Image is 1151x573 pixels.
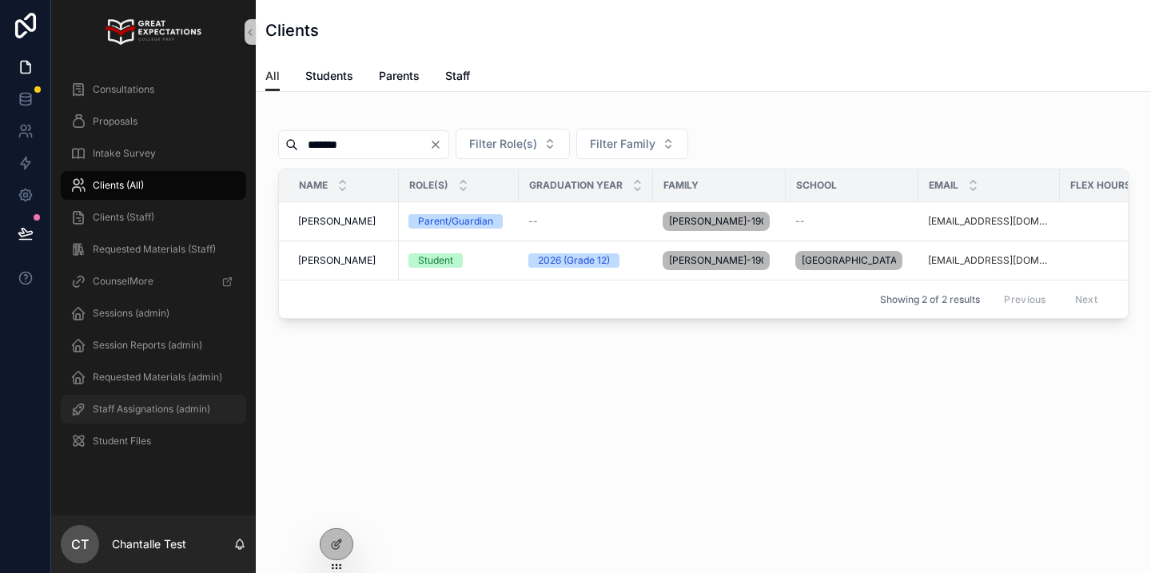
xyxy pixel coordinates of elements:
div: Parent/Guardian [418,214,493,229]
a: [PERSON_NAME] [298,254,389,267]
img: App logo [106,19,201,45]
div: scrollable content [51,64,256,476]
a: Clients (All) [61,171,246,200]
span: Graduation Year [529,179,623,192]
a: [EMAIL_ADDRESS][DOMAIN_NAME] [928,254,1050,267]
a: -- [795,215,909,228]
span: [PERSON_NAME] [298,254,376,267]
a: 2026 (Grade 12) [528,253,643,268]
a: Student Files [61,427,246,456]
a: Students [305,62,353,94]
span: Email [929,179,958,192]
a: Parent/Guardian [408,214,509,229]
a: Parents [379,62,420,94]
a: Requested Materials (Staff) [61,235,246,264]
a: CounselMore [61,267,246,296]
a: [EMAIL_ADDRESS][DOMAIN_NAME] [928,215,1050,228]
span: School [796,179,837,192]
span: Requested Materials (Staff) [93,243,216,256]
span: CT [71,535,89,554]
span: Filter Family [590,136,655,152]
a: Sessions (admin) [61,299,246,328]
a: [GEOGRAPHIC_DATA] [795,248,909,273]
span: -- [795,215,805,228]
span: Staff [445,68,470,84]
span: Name [299,179,328,192]
span: [PERSON_NAME]-190 [669,254,763,267]
button: Select Button [456,129,570,159]
span: -- [528,215,538,228]
span: Consultations [93,83,154,96]
a: Staff Assignations (admin) [61,395,246,424]
p: Chantalle Test [112,536,186,552]
span: [GEOGRAPHIC_DATA] [802,254,896,267]
a: Intake Survey [61,139,246,168]
span: Clients (All) [93,179,144,192]
span: Session Reports (admin) [93,339,202,352]
span: [PERSON_NAME] [298,215,376,228]
span: Student Files [93,435,151,448]
a: Staff [445,62,470,94]
a: [PERSON_NAME]-190 [663,248,776,273]
span: Staff Assignations (admin) [93,403,210,416]
a: -- [528,215,643,228]
a: Clients (Staff) [61,203,246,232]
a: Consultations [61,75,246,104]
a: Proposals [61,107,246,136]
span: Requested Materials (admin) [93,371,222,384]
span: Students [305,68,353,84]
div: Student [418,253,453,268]
span: Family [663,179,699,192]
a: Session Reports (admin) [61,331,246,360]
h1: Clients [265,19,319,42]
span: Sessions (admin) [93,307,169,320]
span: Showing 2 of 2 results [880,293,980,306]
span: Proposals [93,115,137,128]
a: [PERSON_NAME]-190 [663,209,776,234]
button: Select Button [576,129,688,159]
span: All [265,68,280,84]
span: Filter Role(s) [469,136,537,152]
span: Clients (Staff) [93,211,154,224]
span: [PERSON_NAME]-190 [669,215,763,228]
a: [PERSON_NAME] [298,215,389,228]
a: All [265,62,280,92]
a: Student [408,253,509,268]
button: Clear [429,138,448,151]
div: 2026 (Grade 12) [538,253,610,268]
a: Requested Materials (admin) [61,363,246,392]
span: Role(s) [409,179,448,192]
span: Intake Survey [93,147,156,160]
span: Parents [379,68,420,84]
span: CounselMore [93,275,153,288]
